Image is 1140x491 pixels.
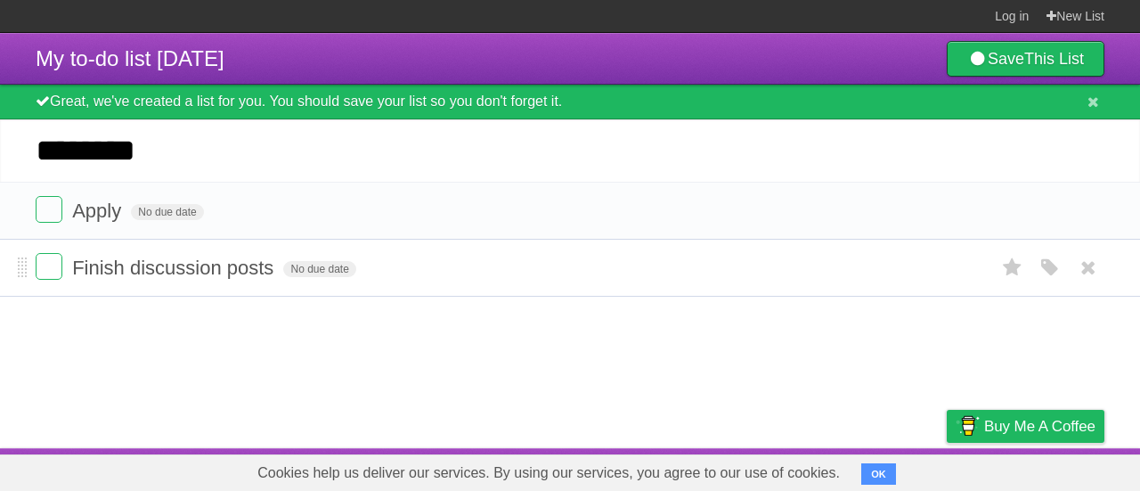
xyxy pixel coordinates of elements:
[283,261,355,277] span: No due date
[769,453,841,487] a: Developers
[36,46,224,70] span: My to-do list [DATE]
[240,455,858,491] span: Cookies help us deliver our services. By using our services, you agree to our use of cookies.
[861,463,896,485] button: OK
[984,411,1095,442] span: Buy me a coffee
[996,253,1030,282] label: Star task
[947,410,1104,443] a: Buy me a coffee
[36,253,62,280] label: Done
[992,453,1104,487] a: Suggest a feature
[131,204,203,220] span: No due date
[72,257,278,279] span: Finish discussion posts
[956,411,980,441] img: Buy me a coffee
[72,200,126,222] span: Apply
[924,453,970,487] a: Privacy
[947,41,1104,77] a: SaveThis List
[1024,50,1084,68] b: This List
[710,453,747,487] a: About
[36,196,62,223] label: Done
[863,453,902,487] a: Terms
